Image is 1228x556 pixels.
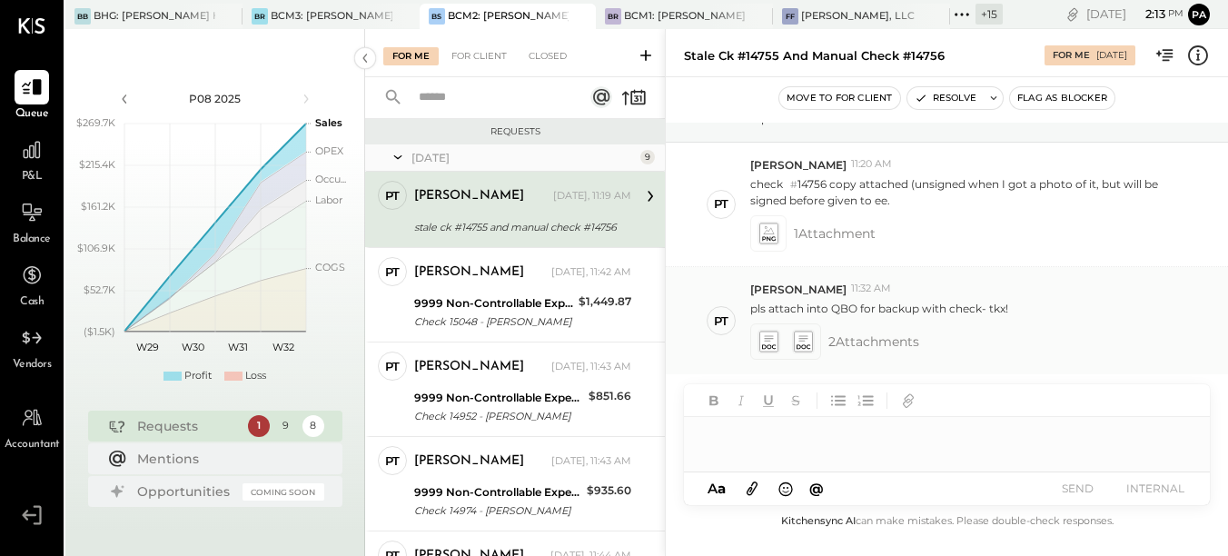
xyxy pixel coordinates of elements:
span: a [718,480,726,497]
div: For Client [442,47,516,65]
div: BR [252,8,268,25]
div: PT [385,452,400,470]
div: BCM1: [PERSON_NAME] Kitchen Bar Market [624,9,746,24]
text: COGS [315,261,345,273]
div: BS [429,8,445,25]
button: Pa [1188,4,1210,25]
div: 9 [640,150,655,164]
div: PT [385,187,400,204]
span: Vendors [13,357,52,373]
text: Labor [315,194,342,206]
button: Italic [729,389,753,412]
div: For Me [383,47,439,65]
div: 9999 Non-Controllable Expenses:To Be Classified P&L [414,483,581,501]
div: Coming Soon [243,483,324,501]
div: 9999 Non-Controllable Expenses:To Be Classified P&L [414,389,583,407]
span: [PERSON_NAME] [750,282,847,297]
a: P&L [1,133,63,185]
button: INTERNAL [1119,476,1192,501]
span: 1 Attachment [794,215,876,252]
div: P08 2025 [138,91,292,106]
text: W31 [228,341,248,353]
div: + 15 [975,4,1003,25]
div: stale ck #14755 and manual check #14756 [684,47,945,65]
span: 11:20 AM [851,157,892,172]
text: $106.9K [77,242,115,254]
p: pls attach into QBO for backup with check- tkx! [750,301,1008,316]
div: stale ck #14755 and manual check #14756 [414,218,626,236]
a: Balance [1,195,63,248]
div: 1 [248,415,270,437]
div: BB [74,8,91,25]
span: # [863,113,870,125]
text: OPEX [315,144,344,157]
div: PT [714,313,728,330]
span: Accountant [5,437,60,453]
div: 8 [302,415,324,437]
text: W29 [135,341,158,353]
button: @ [804,477,829,500]
div: 9 [275,415,297,437]
span: @ [809,480,824,497]
div: FF [782,8,798,25]
div: Check 14952 - [PERSON_NAME] [414,407,583,425]
button: Ordered List [854,389,877,412]
button: Unordered List [827,389,850,412]
button: Underline [757,389,780,412]
div: [PERSON_NAME] [414,452,524,471]
div: copy link [1064,5,1082,24]
div: Check 15048 - [PERSON_NAME] [414,313,573,331]
button: SEND [1041,476,1114,501]
div: Requests [137,417,239,435]
span: # [790,178,797,191]
a: Vendors [1,321,63,373]
div: [PERSON_NAME], LLC [801,9,915,24]
a: Queue [1,70,63,123]
div: Check 14974 - [PERSON_NAME] [414,501,581,520]
div: Requests [374,125,656,138]
span: Balance [13,232,51,248]
text: $215.4K [79,158,115,171]
div: [PERSON_NAME] [414,263,524,282]
div: Mentions [137,450,315,468]
button: Aa [702,479,731,499]
text: W30 [181,341,203,353]
button: Bold [702,389,726,412]
span: Queue [15,106,49,123]
text: ($1.5K) [84,325,115,338]
span: [PERSON_NAME] [750,157,847,173]
div: BCM3: [PERSON_NAME] Westside Grill [271,9,392,24]
div: For Me [1053,49,1090,62]
div: [PERSON_NAME] [414,187,524,205]
div: [DATE], 11:43 AM [551,454,631,469]
button: Add URL [896,389,920,412]
button: Flag as Blocker [1010,87,1114,109]
div: [DATE], 11:42 AM [551,265,631,280]
a: Cash [1,258,63,311]
text: $52.7K [84,283,115,296]
text: W32 [272,341,294,353]
div: PT [714,195,728,213]
div: 9999 Non-Controllable Expenses:To Be Classified P&L [414,294,573,313]
span: P&L [22,169,43,185]
span: pm [1168,7,1183,20]
p: check 14756 copy attached (unsigned when I got a photo of it, but will be signed before given to ee. [750,176,1191,208]
span: Cash [20,294,44,311]
div: Loss [245,369,266,383]
div: [DATE], 11:43 AM [551,360,631,374]
div: [DATE] [411,150,636,165]
div: $851.66 [589,387,631,405]
div: Profit [184,369,212,383]
div: Opportunities [137,482,233,501]
button: Strikethrough [784,389,807,412]
button: Move to for client [779,87,900,109]
div: [DATE] [1086,5,1183,23]
a: Accountant [1,401,63,453]
div: $1,449.87 [579,293,631,311]
span: 11:32 AM [851,282,891,296]
button: Resolve [907,87,984,109]
span: 2 Attachment s [828,323,919,360]
div: BHG: [PERSON_NAME] Hospitality Group, LLC [94,9,215,24]
div: BR [605,8,621,25]
text: Occu... [315,173,346,185]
